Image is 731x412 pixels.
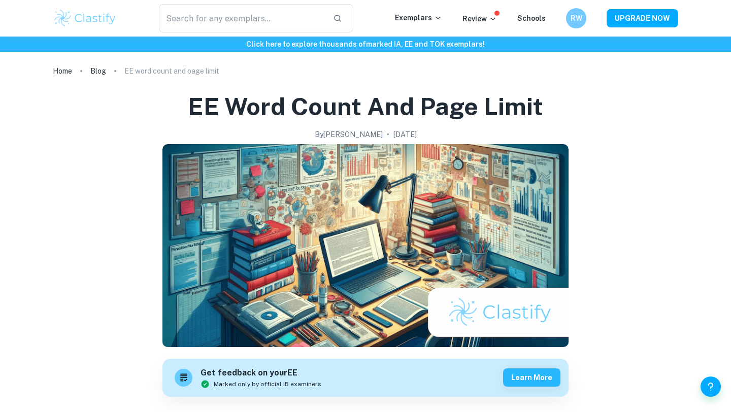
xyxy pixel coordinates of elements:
[124,65,219,77] p: EE word count and page limit
[159,4,325,32] input: Search for any exemplars...
[607,9,678,27] button: UPGRADE NOW
[387,129,389,140] p: •
[2,39,729,50] h6: Click here to explore thousands of marked IA, EE and TOK exemplars !
[162,359,569,397] a: Get feedback on yourEEMarked only by official IB examinersLearn more
[162,144,569,347] img: EE word count and page limit cover image
[395,12,442,23] p: Exemplars
[53,8,117,28] img: Clastify logo
[188,90,543,123] h1: EE word count and page limit
[315,129,383,140] h2: By [PERSON_NAME]
[90,64,106,78] a: Blog
[566,8,586,28] button: RW
[201,367,321,380] h6: Get feedback on your EE
[393,129,417,140] h2: [DATE]
[462,13,497,24] p: Review
[571,13,582,24] h6: RW
[214,380,321,389] span: Marked only by official IB examiners
[517,14,546,22] a: Schools
[701,376,721,397] button: Help and Feedback
[503,368,560,387] button: Learn more
[53,64,72,78] a: Home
